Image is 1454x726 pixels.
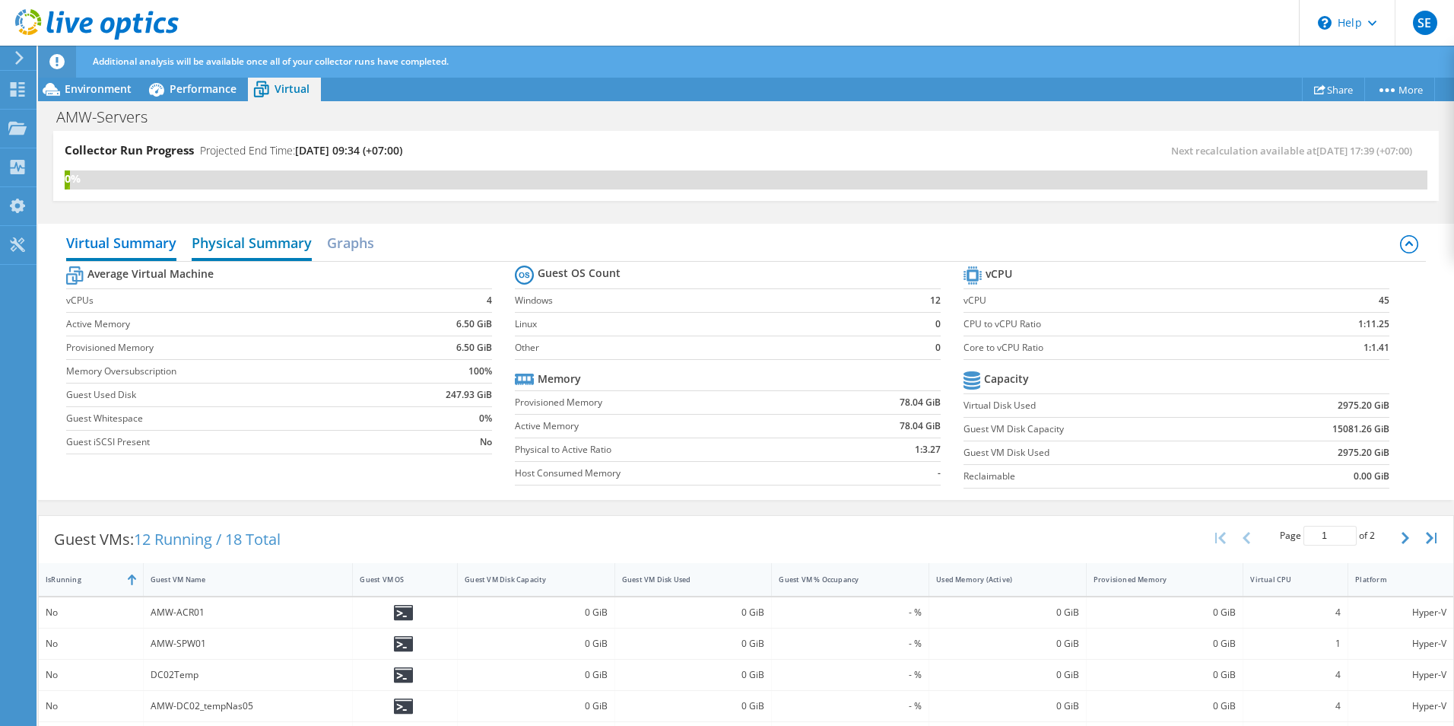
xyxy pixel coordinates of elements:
label: Reclaimable [964,469,1242,484]
b: 78.04 GiB [900,419,941,434]
b: 12 [930,293,941,308]
b: - [938,466,941,481]
div: 0 GiB [465,698,608,715]
div: Guest VMs: [39,516,296,563]
div: Hyper-V [1355,698,1446,715]
label: Guest VM Disk Capacity [964,422,1242,437]
b: No [480,435,492,450]
b: 0 [935,340,941,355]
b: 6.50 GiB [456,317,492,332]
a: Share [1302,78,1365,101]
div: Guest VM OS [360,575,432,584]
h2: Graphs [327,228,374,258]
label: Provisioned Memory [515,395,827,410]
input: jump to page [1303,526,1357,546]
div: 0 GiB [622,635,765,652]
label: Physical to Active Ratio [515,442,827,457]
b: 0.00 GiB [1354,469,1389,484]
label: Active Memory [515,419,827,434]
label: Virtual Disk Used [964,398,1242,413]
div: 0% [65,170,70,187]
div: No [46,635,136,652]
div: Guest VM Disk Capacity [465,575,589,584]
svg: \n [1318,16,1332,30]
div: 0 GiB [622,604,765,621]
b: Capacity [984,371,1029,387]
b: 0 [935,317,941,332]
b: 2975.20 GiB [1338,445,1389,460]
b: 1:1.41 [1364,340,1389,355]
div: Provisioned Memory [1094,575,1218,584]
label: vCPUs [66,293,390,308]
div: Guest VM % Occupancy [779,575,903,584]
div: 1 [1250,635,1341,652]
div: 0 GiB [936,604,1079,621]
label: CPU to vCPU Ratio [964,317,1278,332]
div: 0 GiB [1094,635,1237,652]
b: 78.04 GiB [900,395,941,410]
b: 2975.20 GiB [1338,398,1389,413]
div: 0 GiB [465,604,608,621]
label: Linux [515,317,902,332]
div: Guest VM Name [151,575,328,584]
div: 0 GiB [622,698,765,715]
div: No [46,698,136,715]
b: 15081.26 GiB [1332,422,1389,437]
b: 0% [479,411,492,426]
div: 0 GiB [622,667,765,683]
span: Performance [170,81,237,96]
b: 1:11.25 [1358,317,1389,332]
div: - % [779,698,922,715]
span: SE [1413,11,1437,35]
label: Host Consumed Memory [515,466,827,481]
b: 45 [1379,293,1389,308]
div: 4 [1250,604,1341,621]
div: 0 GiB [1094,604,1237,621]
b: 247.93 GiB [446,387,492,403]
h2: Virtual Summary [66,228,176,261]
label: Core to vCPU Ratio [964,340,1278,355]
label: Provisioned Memory [66,340,390,355]
span: Page of [1280,526,1375,546]
b: 1:3.27 [915,442,941,457]
label: Guest VM Disk Used [964,445,1242,460]
b: 4 [487,293,492,308]
div: AMW-DC02_tempNas05 [151,698,346,715]
div: Guest VM Disk Used [622,575,747,584]
div: AMW-SPW01 [151,635,346,652]
div: AMW-ACR01 [151,604,346,621]
div: Virtual CPU [1250,575,1322,584]
div: 0 GiB [465,667,608,683]
span: Additional analysis will be available once all of your collector runs have completed. [93,55,449,68]
span: [DATE] 09:34 (+07:00) [295,143,402,158]
label: vCPU [964,293,1278,308]
div: 4 [1250,667,1341,683]
div: 0 GiB [936,698,1079,715]
a: More [1364,78,1435,101]
div: 0 GiB [465,635,608,652]
label: Guest Used Disk [66,387,390,403]
div: - % [779,604,922,621]
div: DC02Temp [151,667,346,683]
b: 6.50 GiB [456,340,492,355]
div: - % [779,667,922,683]
div: Platform [1355,575,1428,584]
span: 2 [1370,529,1375,542]
label: Guest iSCSI Present [66,435,390,450]
div: Hyper-V [1355,667,1446,683]
label: Other [515,340,902,355]
div: 0 GiB [936,667,1079,683]
div: Hyper-V [1355,635,1446,652]
b: Average Virtual Machine [87,266,214,282]
div: 0 GiB [1094,667,1237,683]
span: Environment [65,81,132,96]
span: Virtual [275,81,310,96]
div: - % [779,635,922,652]
b: Guest OS Count [538,266,621,281]
div: Used Memory (Active) [936,575,1061,584]
b: Memory [538,371,581,387]
h4: Projected End Time: [200,142,402,159]
b: vCPU [986,266,1012,282]
label: Guest Whitespace [66,411,390,426]
h1: AMW-Servers [49,109,171,126]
